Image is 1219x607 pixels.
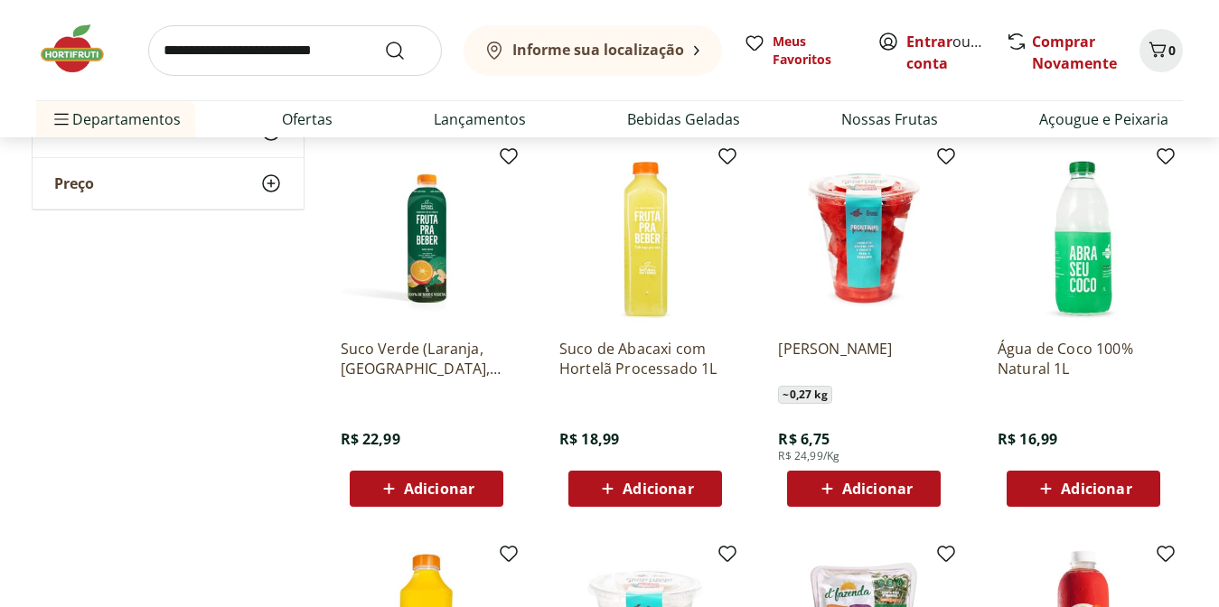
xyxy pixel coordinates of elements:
[341,153,512,324] img: Suco Verde (Laranja, Hortelã, Couve, Maça e Gengibre) 1L
[998,339,1169,378] a: Água de Coco 100% Natural 1L
[404,481,474,496] span: Adicionar
[1007,471,1160,507] button: Adicionar
[1032,32,1117,73] a: Comprar Novamente
[434,108,526,130] a: Lançamentos
[623,481,693,496] span: Adicionar
[906,32,952,51] a: Entrar
[998,153,1169,324] img: Água de Coco 100% Natural 1L
[773,33,856,69] span: Meus Favoritos
[787,471,941,507] button: Adicionar
[51,98,181,141] span: Departamentos
[627,108,740,130] a: Bebidas Geladas
[906,32,1006,73] a: Criar conta
[282,108,333,130] a: Ofertas
[842,481,913,496] span: Adicionar
[559,339,731,378] a: Suco de Abacaxi com Hortelã Processado 1L
[778,153,950,324] img: Melancia Cortadinha
[998,429,1057,449] span: R$ 16,99
[512,40,684,60] b: Informe sua localização
[1168,42,1176,59] span: 0
[350,471,503,507] button: Adicionar
[36,22,127,76] img: Hortifruti
[384,40,427,61] button: Submit Search
[54,174,94,192] span: Preço
[1139,29,1183,72] button: Carrinho
[559,153,731,324] img: Suco de Abacaxi com Hortelã Processado 1L
[778,339,950,378] a: [PERSON_NAME]
[51,98,72,141] button: Menu
[744,33,856,69] a: Meus Favoritos
[1039,108,1168,130] a: Açougue e Peixaria
[341,429,400,449] span: R$ 22,99
[906,31,987,74] span: ou
[559,429,619,449] span: R$ 18,99
[778,386,831,404] span: ~ 0,27 kg
[148,25,442,76] input: search
[464,25,722,76] button: Informe sua localização
[33,158,304,209] button: Preço
[341,339,512,378] a: Suco Verde (Laranja, [GEOGRAPHIC_DATA], Couve, Maça e Gengibre) 1L
[778,429,830,449] span: R$ 6,75
[1061,481,1131,496] span: Adicionar
[568,471,722,507] button: Adicionar
[778,449,839,463] span: R$ 24,99/Kg
[841,108,938,130] a: Nossas Frutas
